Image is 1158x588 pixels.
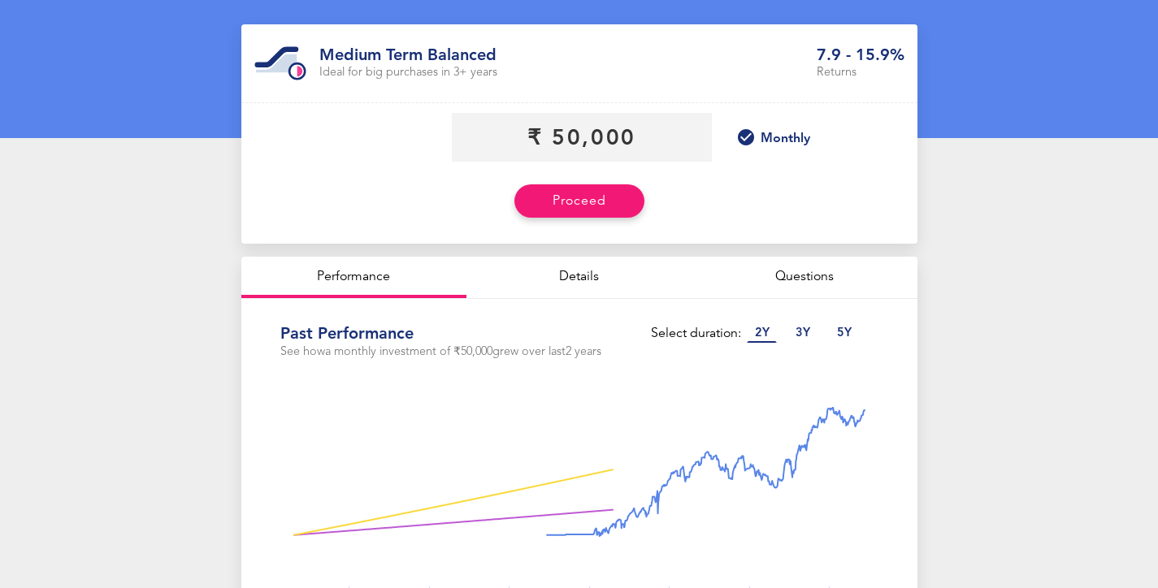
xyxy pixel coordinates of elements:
div: Details [466,257,692,298]
input: Enter amount [452,113,712,162]
p: Returns [817,66,857,80]
p: 2 Y [747,325,776,343]
h1: 7.9 - 15.9% [817,46,904,66]
button: Proceed [514,184,644,218]
h1: Past performance [280,325,414,344]
div: Performance [241,257,466,298]
div: Questions [692,257,917,298]
img: medium-balanced.svg [254,37,306,89]
div: Select duration: [651,325,865,343]
p: 5 Y [830,325,859,343]
p: Monthly [761,132,810,147]
p: See how a monthly investment of ₹50,000 grew over last 2 years [280,344,601,360]
p: Ideal for big purchases in 3+ years [319,66,497,80]
h1: Medium Term Balanced [319,46,497,66]
p: 3 Y [788,325,818,343]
